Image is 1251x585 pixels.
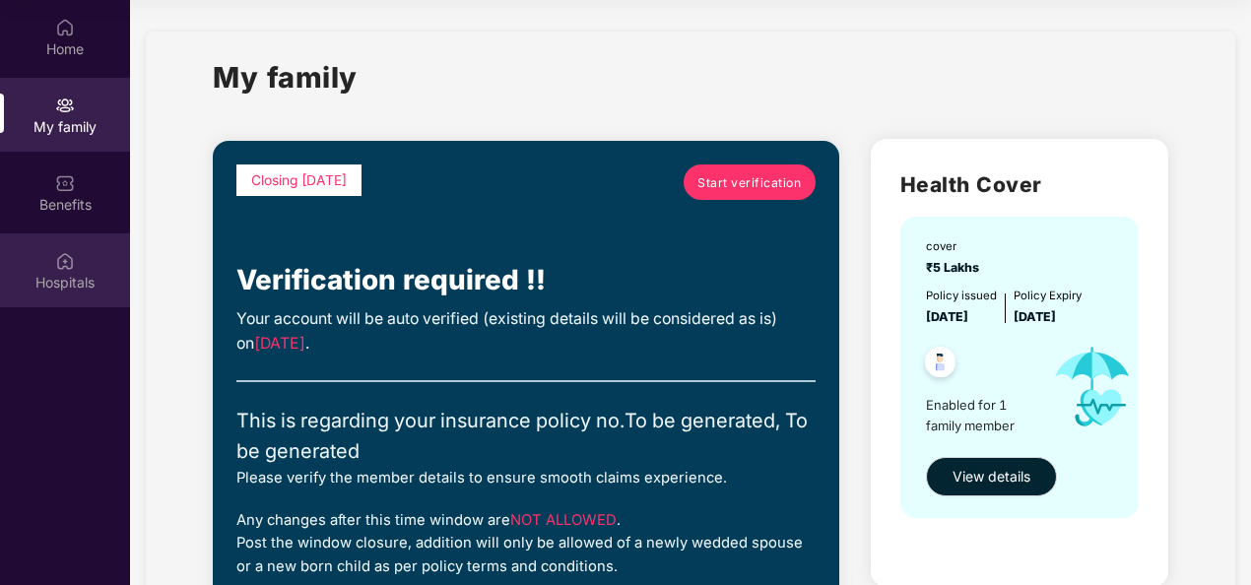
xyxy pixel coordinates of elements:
[55,96,75,115] img: svg+xml;base64,PHN2ZyB3aWR0aD0iMjAiIGhlaWdodD0iMjAiIHZpZXdCb3g9IjAgMCAyMCAyMCIgZmlsbD0ibm9uZSIgeG...
[1014,288,1082,305] div: Policy Expiry
[251,172,347,188] span: Closing [DATE]
[236,259,816,302] div: Verification required !!
[55,18,75,37] img: svg+xml;base64,PHN2ZyBpZD0iSG9tZSIgeG1sbnM9Imh0dHA6Ly93d3cudzMub3JnLzIwMDAvc3ZnIiB3aWR0aD0iMjAiIG...
[55,251,75,271] img: svg+xml;base64,PHN2ZyBpZD0iSG9zcGl0YWxzIiB4bWxucz0iaHR0cDovL3d3dy53My5vcmcvMjAwMC9zdmciIHdpZHRoPS...
[926,288,997,305] div: Policy issued
[916,341,964,389] img: svg+xml;base64,PHN2ZyB4bWxucz0iaHR0cDovL3d3dy53My5vcmcvMjAwMC9zdmciIHdpZHRoPSI0OC45NDMiIGhlaWdodD...
[236,307,816,357] div: Your account will be auto verified (existing details will be considered as is) on .
[236,509,816,578] div: Any changes after this time window are . Post the window closure, addition will only be allowed o...
[684,164,816,200] a: Start verification
[254,334,305,353] span: [DATE]
[213,55,358,99] h1: My family
[926,260,985,275] span: ₹5 Lakhs
[926,238,985,256] div: cover
[953,466,1030,487] span: View details
[926,309,968,324] span: [DATE]
[697,173,801,192] span: Start verification
[510,511,617,529] span: NOT ALLOWED
[900,168,1139,201] h2: Health Cover
[1014,309,1056,324] span: [DATE]
[926,457,1057,496] button: View details
[926,395,1037,435] span: Enabled for 1 family member
[55,173,75,193] img: svg+xml;base64,PHN2ZyBpZD0iQmVuZWZpdHMiIHhtbG5zPSJodHRwOi8vd3d3LnczLm9yZy8yMDAwL3N2ZyIgd2lkdGg9Ij...
[1037,327,1148,447] img: icon
[236,406,816,467] div: This is regarding your insurance policy no. To be generated, To be generated
[236,467,816,489] div: Please verify the member details to ensure smooth claims experience.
